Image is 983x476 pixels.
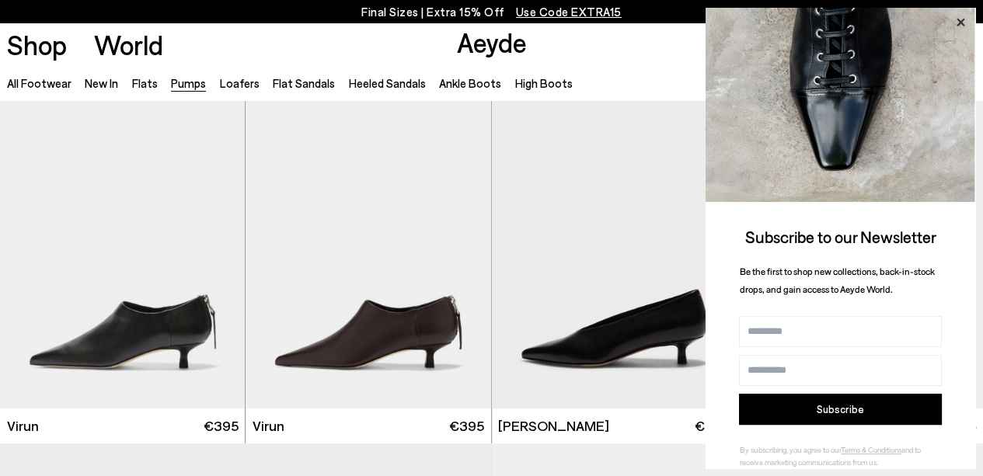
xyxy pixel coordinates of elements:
a: Flats [132,76,158,90]
a: Shop [7,31,67,58]
a: World [94,31,163,58]
span: Virun [253,416,284,436]
a: Heeled Sandals [348,76,425,90]
a: Next slide Previous slide [246,100,490,408]
a: New In [85,76,118,90]
a: Flat Sandals [273,76,335,90]
img: ca3f721fb6ff708a270709c41d776025.jpg [706,8,975,202]
span: Virun [7,416,39,436]
img: Virun Pointed Sock Boots [246,100,491,408]
a: Pumps [171,76,206,90]
span: €395 [449,416,484,436]
span: [PERSON_NAME] [498,416,609,436]
a: Terms & Conditions [841,445,901,454]
span: Be the first to shop new collections, back-in-stock drops, and gain access to Aeyde World. [740,266,935,294]
a: [PERSON_NAME] €345 [492,408,737,443]
span: €395 [204,416,239,436]
a: High Boots [514,76,572,90]
img: Clara Pointed-Toe Pumps [492,100,737,408]
p: Final Sizes | Extra 15% Off [361,2,622,22]
span: By subscribing, you agree to our [740,445,841,454]
a: Ankle Boots [439,76,501,90]
a: All Footwear [7,76,71,90]
a: Virun €395 [246,408,490,443]
span: Subscribe to our Newsletter [745,227,936,246]
span: €345 [695,416,730,436]
a: Loafers [220,76,260,90]
span: Navigate to /collections/ss25-final-sizes [516,5,622,19]
a: Aeyde [456,26,526,58]
button: Subscribe [739,394,942,425]
div: 1 / 6 [246,100,491,408]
